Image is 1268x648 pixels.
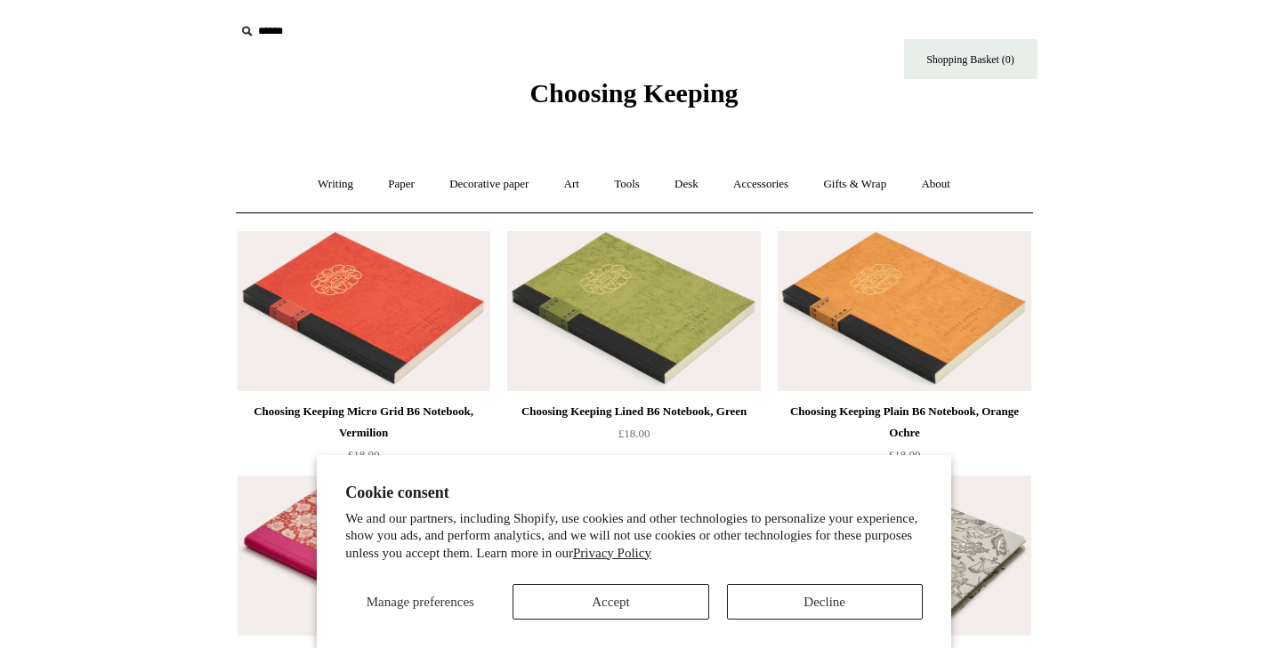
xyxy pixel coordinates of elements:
a: Choosing Keeping Plain B6 Notebook, Orange Ochre £18.00 [778,401,1030,474]
span: Manage preferences [367,595,474,609]
a: Choosing Keeping Lined B6 Notebook, Green £18.00 [507,401,760,474]
span: £18.00 [889,448,921,461]
a: Choosing Keeping Micro Grid B6 Notebook, Vermilion Choosing Keeping Micro Grid B6 Notebook, Vermi... [238,231,490,391]
img: Hardback "Composition Ledger" Notebook, Post-War Floral [238,476,490,636]
button: Decline [727,584,923,620]
span: Choosing Keeping [529,78,738,108]
div: Choosing Keeping Lined B6 Notebook, Green [512,401,755,422]
a: Accessories [717,161,804,208]
a: Privacy Policy [573,546,651,560]
a: Desk [658,161,715,208]
img: Choosing Keeping Lined B6 Notebook, Green [507,231,760,391]
span: £18.00 [618,427,650,440]
a: Writing [302,161,369,208]
div: Choosing Keeping Plain B6 Notebook, Orange Ochre [782,401,1026,444]
h2: Cookie consent [345,484,923,502]
a: Choosing Keeping Plain B6 Notebook, Orange Ochre Choosing Keeping Plain B6 Notebook, Orange Ochre [778,231,1030,391]
p: We and our partners, including Shopify, use cookies and other technologies to personalize your ex... [345,510,923,563]
a: Gifts & Wrap [807,161,902,208]
div: Choosing Keeping Micro Grid B6 Notebook, Vermilion [242,401,486,444]
button: Accept [513,584,708,620]
a: Art [548,161,595,208]
a: Choosing Keeping Lined B6 Notebook, Green Choosing Keeping Lined B6 Notebook, Green [507,231,760,391]
a: Hardback "Composition Ledger" Notebook, Post-War Floral Hardback "Composition Ledger" Notebook, P... [238,476,490,636]
a: Choosing Keeping Micro Grid B6 Notebook, Vermilion £18.00 [238,401,490,474]
a: Tools [598,161,656,208]
img: Choosing Keeping Micro Grid B6 Notebook, Vermilion [238,231,490,391]
span: £18.00 [348,448,380,461]
a: Paper [372,161,431,208]
a: About [905,161,966,208]
a: Decorative paper [433,161,545,208]
img: Choosing Keeping Plain B6 Notebook, Orange Ochre [778,231,1030,391]
button: Manage preferences [345,584,495,620]
a: Choosing Keeping [529,92,738,105]
a: Shopping Basket (0) [904,39,1038,79]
